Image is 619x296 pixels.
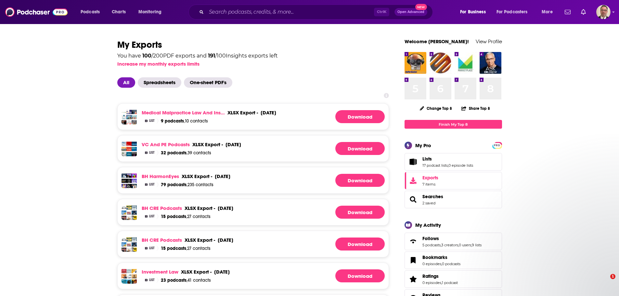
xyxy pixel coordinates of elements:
[122,142,127,147] img: Deal Us In
[132,179,137,184] img: No Priors: Artificial Intelligence | Technology | Startups
[407,275,420,284] a: Ratings
[458,243,459,247] span: ,
[122,279,127,285] img: The Derivative
[416,104,456,112] button: Change Top 8
[126,184,132,189] img: This Week in Tech (Audio)
[149,183,155,186] span: List
[596,5,611,19] img: User Profile
[126,274,132,279] img: The HPScast
[442,262,460,266] a: 0 podcasts
[596,5,611,19] button: Show profile menu
[184,77,232,88] span: One-sheet PDF's
[117,39,389,51] h1: My Exports
[476,38,502,45] a: View Profile
[126,211,132,216] img: The Best Ever CRE Show
[405,153,502,171] span: Lists
[117,77,138,88] button: All
[441,280,442,285] span: ,
[192,141,204,148] span: xlsx
[195,5,439,19] div: Search podcasts, credits, & more...
[455,52,476,74] img: Marketplace
[161,182,187,187] span: 79 podcasts
[122,174,127,179] img: Behind The Tech with Kevin Scott
[122,110,127,115] img: Diagnosing Health Care Podcast
[134,7,170,17] button: open menu
[181,269,192,275] span: xlsx
[461,102,490,115] button: Share Top 8
[597,274,613,290] iframe: Intercom live chat
[405,52,426,74] img: Reel Pod News Cast™ with Levon Putney
[126,120,132,125] img: The Good GP
[422,254,447,260] span: Bookmarks
[422,182,438,187] span: 7 items
[117,77,135,88] span: All
[185,205,215,211] div: export -
[472,243,482,247] a: 9 lists
[405,38,469,45] a: Welcome [PERSON_NAME]!
[161,277,211,283] a: 23 podcasts,41 contacts
[149,278,155,282] span: List
[422,194,443,199] a: Searches
[405,172,502,189] a: Exports
[142,173,179,179] a: BH HarmonEyes
[161,118,184,124] span: 9 podcasts
[142,269,178,275] a: Investment Law
[218,237,233,243] div: [DATE]
[142,109,225,116] a: Medical Malpractice law and insurance
[149,215,155,218] span: List
[132,174,137,179] img: AI and I
[126,269,132,274] img: Fill The Gap: The Official Podcast of the CMT Association
[493,143,501,148] a: PRO
[122,179,127,184] img: Gradient Dissent: Conversations on AI
[422,156,432,162] span: Lists
[161,150,211,156] a: 32 podcasts,39 contacts
[422,236,482,241] a: Follows
[422,243,441,247] a: 5 podcasts
[227,109,258,116] div: export -
[562,6,573,18] a: Show notifications dropdown
[226,141,241,148] div: [DATE]
[138,7,161,17] span: Monitoring
[493,143,501,148] span: PRO
[132,110,137,115] img: The Employment Law & HR Podcast
[122,211,127,216] img: The Progressive Property Podcast
[126,174,132,179] img: Azeem Azhar's Exponential View
[407,195,420,204] a: Searches
[132,274,137,279] img: Wealth Management Podcast Network
[610,274,615,279] span: 1
[422,280,441,285] a: 0 episodes
[184,77,235,88] button: One-sheet PDF's
[126,279,132,285] img: Master Investors
[126,142,132,147] img: Dry Powder: The Private Equity Podcast
[181,269,212,275] div: export -
[161,150,187,156] span: 32 podcasts
[122,269,127,274] img: Jersey Justice
[407,176,420,185] span: Exports
[537,7,561,17] button: open menu
[122,152,127,157] img: Beyond Strategy
[374,8,389,16] span: Ctrl K
[185,205,196,211] span: xlsx
[132,237,137,242] img: Institutional Real Estate, Inc. Podcast
[441,243,441,247] span: ,
[456,7,494,17] button: open menu
[161,246,186,251] span: 15 podcasts
[480,52,501,74] a: Ask Dr. Drew
[126,152,132,157] img: Fund Fanatics
[422,254,460,260] a: Bookmarks
[397,10,424,14] span: Open Advanced
[422,175,438,181] span: Exports
[415,222,441,228] div: My Activity
[335,110,385,123] a: Download
[76,7,108,17] button: open menu
[422,201,435,205] a: 2 saved
[81,7,100,17] span: Podcasts
[430,52,451,74] img: Rare Earth Exchanges
[122,237,127,242] img: Commercial Real Estate Pro Network
[142,53,151,59] span: 100
[415,142,431,148] div: My Pro
[126,115,132,120] img: Succeed in Medicine
[142,141,190,148] a: VC and PE Podcasts
[126,237,132,242] img: Accredited Income Property Investment Specialist (AIPIS)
